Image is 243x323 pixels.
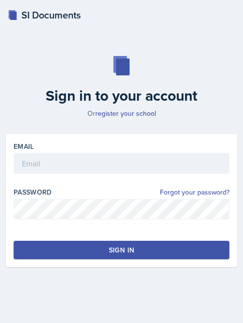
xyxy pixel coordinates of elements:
[14,142,34,151] label: Email
[14,153,229,174] input: Email
[95,108,156,118] a: register your school
[14,241,229,259] button: Sign in
[8,8,81,22] a: SI Documents
[14,187,52,197] label: Password
[160,187,229,197] a: Forgot your password?
[109,245,134,255] div: Sign in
